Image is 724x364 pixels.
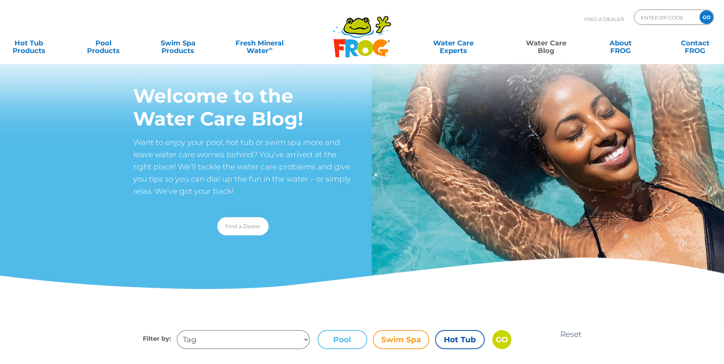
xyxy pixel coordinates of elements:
a: Water CareExperts [406,35,501,51]
label: Pool [318,330,367,349]
a: Water CareBlog [517,35,575,51]
input: GO [700,10,713,24]
a: Swim SpaProducts [149,35,207,51]
a: AboutFROG [592,35,650,51]
label: Swim Spa [373,330,429,349]
p: Want to enjoy your pool, hot tub or swim spa more and leave water care worries behind? You’ve arr... [133,136,353,197]
a: Reset [560,330,582,339]
a: ContactFROG [666,35,724,51]
a: Fresh MineralWater∞ [223,35,296,51]
input: GO [492,330,511,349]
label: Hot Tub [435,330,485,349]
input: Zip Code Form [640,12,692,23]
a: Find a Dealer [217,217,269,235]
sup: ∞ [269,45,273,52]
p: Find A Dealer [584,10,624,29]
a: PoolProducts [74,35,132,51]
h4: Filter by: [143,330,177,349]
